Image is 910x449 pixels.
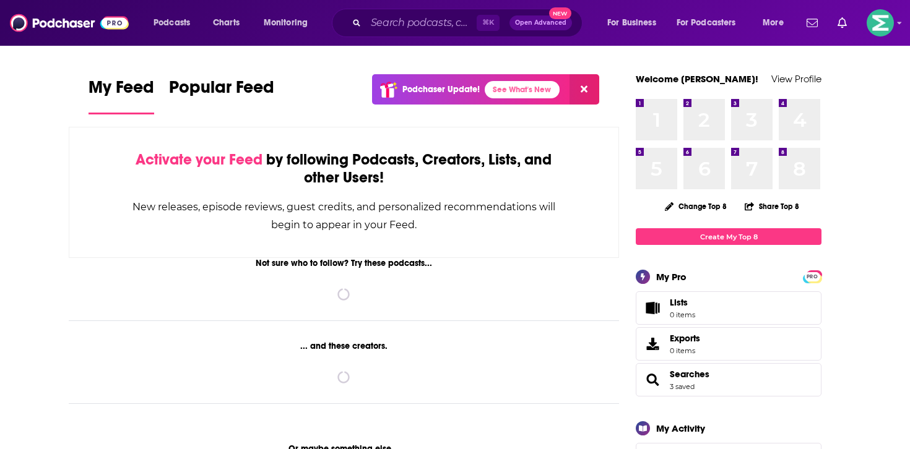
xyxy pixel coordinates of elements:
[402,84,480,95] p: Podchaser Update!
[154,14,190,32] span: Podcasts
[10,11,129,35] img: Podchaser - Follow, Share and Rate Podcasts
[169,77,274,105] span: Popular Feed
[833,12,852,33] a: Show notifications dropdown
[69,341,619,351] div: ... and these creators.
[69,258,619,268] div: Not sure who to follow? Try these podcasts...
[136,150,262,169] span: Activate your Feed
[656,422,705,434] div: My Activity
[636,228,821,245] a: Create My Top 8
[670,382,695,391] a: 3 saved
[640,335,665,353] span: Exports
[754,13,799,33] button: open menu
[477,15,500,31] span: ⌘ K
[763,14,784,32] span: More
[805,272,820,281] a: PRO
[131,151,557,187] div: by following Podcasts, Creators, Lists, and other Users!
[636,327,821,361] a: Exports
[670,297,695,308] span: Lists
[636,363,821,396] span: Searches
[255,13,324,33] button: open menu
[131,198,557,234] div: New releases, episode reviews, guest credits, and personalized recommendations will begin to appe...
[656,271,687,283] div: My Pro
[669,13,754,33] button: open menu
[607,14,656,32] span: For Business
[670,333,700,344] span: Exports
[670,297,688,308] span: Lists
[867,9,894,36] img: User Profile
[636,291,821,325] a: Lists
[670,369,709,380] a: Searches
[485,81,560,98] a: See What's New
[509,15,572,30] button: Open AdvancedNew
[802,12,823,33] a: Show notifications dropdown
[89,77,154,114] a: My Feed
[636,73,758,85] a: Welcome [PERSON_NAME]!
[670,346,700,355] span: 0 items
[515,20,566,26] span: Open Advanced
[169,77,274,114] a: Popular Feed
[640,299,665,317] span: Lists
[805,272,820,281] span: PRO
[145,13,206,33] button: open menu
[599,13,672,33] button: open menu
[205,13,247,33] a: Charts
[657,199,734,214] button: Change Top 8
[264,14,308,32] span: Monitoring
[867,9,894,36] button: Show profile menu
[549,7,571,19] span: New
[867,9,894,36] span: Logged in as LKassela
[744,194,800,218] button: Share Top 8
[640,371,665,388] a: Searches
[89,77,154,105] span: My Feed
[670,310,695,319] span: 0 items
[771,73,821,85] a: View Profile
[677,14,736,32] span: For Podcasters
[213,14,240,32] span: Charts
[366,13,477,33] input: Search podcasts, credits, & more...
[344,9,594,37] div: Search podcasts, credits, & more...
